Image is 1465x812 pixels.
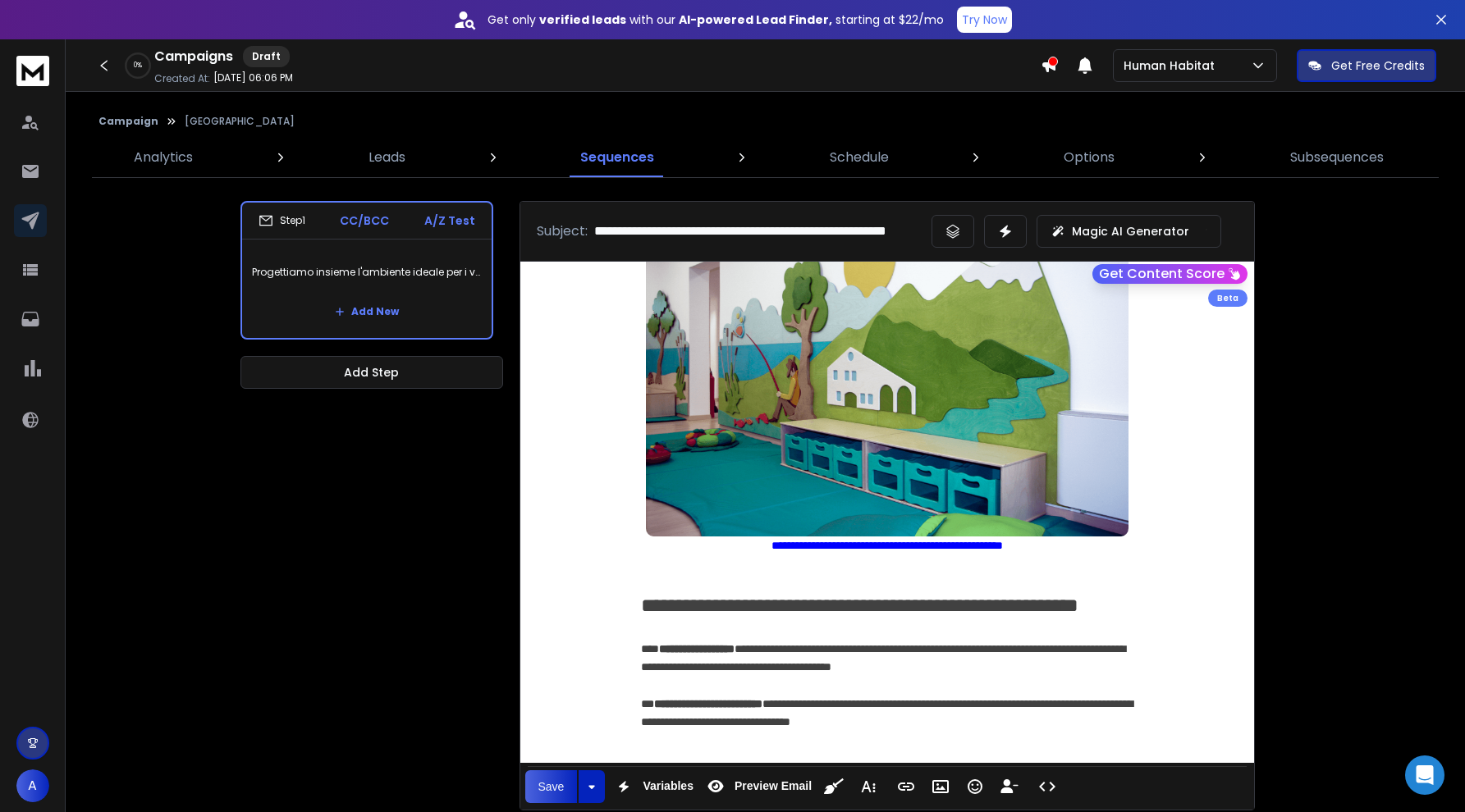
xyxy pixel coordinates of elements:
p: Subsequences [1290,148,1384,167]
p: Sequences [580,148,654,167]
div: Step 1 [259,213,305,228]
button: Variables [608,770,697,803]
button: Add New [322,295,412,328]
a: Analytics [124,138,203,177]
p: 0 % [134,61,142,71]
span: Variables [639,779,697,793]
button: Code View [1032,770,1063,803]
p: Leads [369,148,405,167]
p: Try Now [962,11,1007,28]
button: A [16,769,49,802]
button: Add Step [240,356,503,389]
p: Analytics [134,148,193,167]
button: Try Now [957,7,1012,33]
img: logo [16,56,49,86]
button: Magic AI Generator [1037,215,1221,248]
a: Schedule [820,138,899,177]
a: Leads [359,138,415,177]
li: Step1CC/BCCA/Z TestProgettiamo insieme l'ambiente ideale per i vostri bambini?Add New [240,201,493,340]
a: Options [1054,138,1124,177]
strong: verified leads [539,11,626,28]
p: A/Z Test [424,212,475,229]
button: Emoticons [959,770,991,803]
button: Save [525,770,578,803]
p: Get only with our starting at $22/mo [488,11,944,28]
p: [GEOGRAPHIC_DATA] [185,115,295,128]
button: Preview Email [700,770,815,803]
p: Schedule [830,148,889,167]
p: CC/BCC [340,212,389,229]
p: Progettiamo insieme l'ambiente ideale per i vostri bambini? [252,249,482,295]
a: Subsequences [1280,138,1394,177]
p: Human Habitat [1124,57,1221,74]
a: Sequences [570,138,664,177]
button: Get Free Credits [1297,49,1436,82]
div: Draft [243,46,290,67]
span: Preview Email [731,779,815,793]
p: Created At: [154,72,210,85]
p: Magic AI Generator [1072,223,1189,239]
button: Campaign [98,115,158,128]
div: Open Intercom Messenger [1405,755,1444,795]
div: Beta [1208,290,1248,307]
h1: Campaigns [154,47,233,66]
p: [DATE] 06:06 PM [213,71,293,84]
p: Get Free Credits [1331,57,1425,74]
button: Insert Unsubscribe Link [994,770,1025,803]
button: Get Content Score [1092,264,1248,284]
p: Options [1064,148,1115,167]
strong: AI-powered Lead Finder, [679,11,832,28]
p: Subject: [537,221,588,241]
